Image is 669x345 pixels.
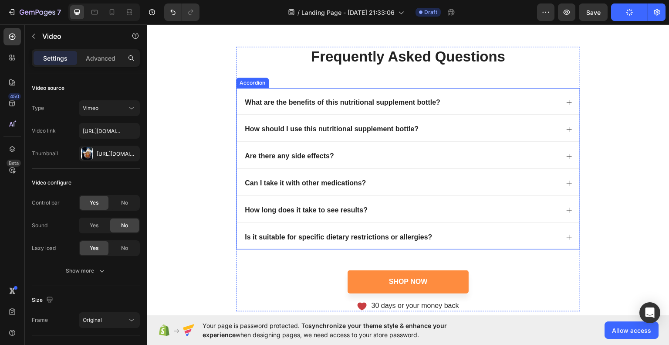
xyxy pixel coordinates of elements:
p: 7 [57,7,61,17]
div: 450 [8,93,21,100]
div: Sound [32,222,47,229]
iframe: Design area [147,24,669,315]
span: Your page is password protected. To when designing pages, we need access to your store password. [203,321,481,339]
button: Original [79,312,140,328]
div: Undo/Redo [164,3,199,21]
button: Show more [32,263,140,279]
button: Vimeo [79,100,140,116]
input: Insert video url here [79,123,140,139]
div: Open Intercom Messenger [639,302,660,323]
button: Save [579,3,608,21]
button: 7 [3,3,65,21]
p: Video [42,31,116,41]
div: Frame [32,316,48,324]
button: Allow access [605,321,659,339]
span: synchronize your theme style & enhance your experience [203,322,447,338]
span: Original [83,317,102,323]
div: Lazy load [32,244,56,252]
span: Draft [424,8,437,16]
span: No [121,244,128,252]
p: Advanced [86,54,115,63]
div: Beta [7,160,21,167]
div: Size [32,294,55,306]
p: 30 days or your money back [225,277,312,286]
span: Vimeo [83,105,98,111]
span: Save [586,9,601,16]
div: Control bar [32,199,60,207]
span: No [121,199,128,207]
div: Video link [32,127,56,135]
p: Settings [43,54,68,63]
span: Landing Page - [DATE] 21:33:06 [301,8,395,17]
span: Yes [90,222,98,229]
span: Allow access [612,326,651,335]
a: Shop Now [201,246,322,269]
div: Video configure [32,179,71,187]
div: Type [32,104,44,112]
span: No [121,222,128,229]
div: [URL][DOMAIN_NAME] [97,150,138,158]
div: Thumbnail [32,150,58,157]
div: Shop Now [242,253,281,262]
span: Yes [90,199,98,207]
div: Show more [66,266,106,275]
span: / [297,8,300,17]
div: Video source [32,84,64,92]
span: Yes [90,244,98,252]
